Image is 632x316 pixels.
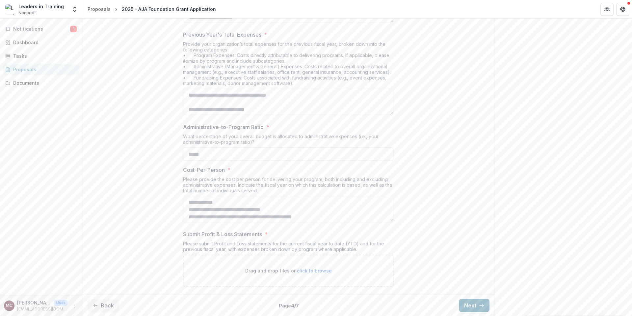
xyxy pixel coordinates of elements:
div: 2025 - AJA Foundation Grant Application [122,6,216,13]
p: Page 4 / 7 [279,302,299,309]
div: Provide your organization’s total expenses for the previous fiscal year, broken down into the fol... [183,41,394,89]
p: [PERSON_NAME] [17,299,51,306]
a: Tasks [3,50,79,61]
a: Dashboard [3,37,79,48]
div: Proposals [88,6,111,13]
p: Previous Year's Total Expenses [183,31,261,39]
button: Notifications1 [3,24,79,34]
img: Leaders in Training [5,4,16,15]
p: User [54,300,67,306]
a: Proposals [85,4,113,14]
div: Leaders in Training [18,3,64,10]
p: Submit Profit & Loss Statements [183,230,262,238]
button: Back [88,299,119,312]
p: Drag and drop files or [245,267,332,274]
span: Notifications [13,26,70,32]
button: Open entity switcher [70,3,79,16]
div: Dashboard [13,39,74,46]
div: Please provide the cost per person for delivering your program, both including and excluding admi... [183,176,394,196]
button: More [70,302,78,310]
p: Administrative-to-Program Ratio [183,123,264,131]
a: Documents [3,78,79,88]
div: Tasks [13,52,74,59]
span: click to browse [297,268,332,273]
p: [EMAIL_ADDRESS][DOMAIN_NAME] [17,306,67,312]
a: Proposals [3,64,79,75]
div: Proposals [13,66,74,73]
div: Please submit Profit and Loss statements for the current fiscal year to date (YTD) and for the pr... [183,241,394,255]
div: Documents [13,79,74,86]
button: Next [459,299,489,312]
div: Martha Castillo [6,303,13,308]
span: Nonprofit [18,10,37,16]
button: Get Help [616,3,629,16]
span: 1 [70,26,77,32]
button: Partners [600,3,614,16]
nav: breadcrumb [85,4,219,14]
p: Cost-Per-Person [183,166,225,174]
div: What percentage of your overall budget is allocated to administrative expenses (i.e., your admini... [183,134,394,147]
